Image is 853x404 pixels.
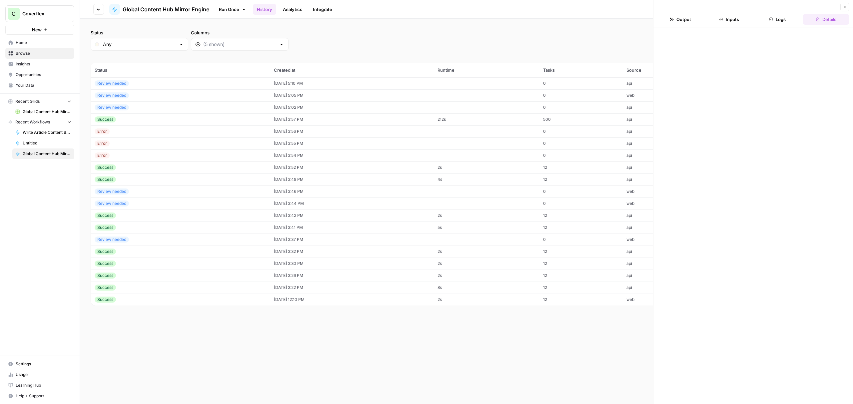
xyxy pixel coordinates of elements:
[95,200,129,207] div: Review needed
[270,89,433,101] td: [DATE] 5:05 PM
[270,197,433,210] td: [DATE] 3:44 PM
[95,80,129,86] div: Review needed
[5,5,74,22] button: Workspace: Coverflex
[5,117,74,127] button: Recent Workflows
[270,234,433,246] td: [DATE] 3:37 PM
[5,80,74,91] a: Your Data
[539,210,622,222] td: 12
[95,92,129,98] div: Review needed
[622,77,720,89] td: api
[622,270,720,282] td: api
[5,59,74,69] a: Insights
[270,270,433,282] td: [DATE] 3:26 PM
[622,149,720,161] td: api
[16,82,71,88] span: Your Data
[95,285,116,291] div: Success
[16,361,71,367] span: Settings
[95,237,129,243] div: Review needed
[95,116,116,122] div: Success
[5,369,74,380] a: Usage
[539,63,622,77] th: Tasks
[622,210,720,222] td: api
[16,72,71,78] span: Opportunities
[270,294,433,306] td: [DATE] 12:10 PM
[270,161,433,173] td: [DATE] 3:52 PM
[91,51,842,63] span: (19 records)
[123,5,209,13] span: Global Content Hub Mirror Engine
[622,282,720,294] td: api
[23,151,71,157] span: Global Content Hub Mirror Engine
[203,41,276,48] input: (5 shown)
[622,161,720,173] td: api
[539,149,622,161] td: 0
[539,234,622,246] td: 0
[95,128,110,134] div: Error
[95,273,116,279] div: Success
[622,222,720,234] td: api
[15,98,40,104] span: Recent Grids
[16,393,71,399] span: Help + Support
[5,69,74,80] a: Opportunities
[539,113,622,125] td: 500
[12,10,16,18] span: C
[433,282,539,294] td: 8s
[270,149,433,161] td: [DATE] 3:54 PM
[23,109,71,115] span: Global Content Hub Mirror
[5,391,74,401] button: Help + Support
[433,210,539,222] td: 2s
[622,113,720,125] td: api
[270,173,433,185] td: [DATE] 3:49 PM
[433,270,539,282] td: 2s
[539,282,622,294] td: 12
[12,138,74,148] a: Untitled
[16,61,71,67] span: Insights
[539,89,622,101] td: 0
[270,113,433,125] td: [DATE] 3:57 PM
[5,380,74,391] a: Learning Hub
[622,197,720,210] td: web
[5,96,74,106] button: Recent Grids
[109,4,209,15] a: Global Content Hub Mirror Engine
[622,63,720,77] th: Source
[657,14,703,25] button: Output
[270,210,433,222] td: [DATE] 3:42 PM
[270,101,433,113] td: [DATE] 5:02 PM
[622,246,720,258] td: api
[803,14,849,25] button: Details
[215,4,250,15] a: Run Once
[539,101,622,113] td: 0
[15,119,50,125] span: Recent Workflows
[95,297,116,303] div: Success
[95,225,116,231] div: Success
[270,258,433,270] td: [DATE] 3:30 PM
[539,222,622,234] td: 12
[12,106,74,117] a: Global Content Hub Mirror
[95,152,110,158] div: Error
[95,261,116,267] div: Success
[622,89,720,101] td: web
[5,37,74,48] a: Home
[103,41,176,48] input: Any
[539,294,622,306] td: 12
[95,213,116,219] div: Success
[5,25,74,35] button: New
[12,148,74,159] a: Global Content Hub Mirror Engine
[622,173,720,185] td: api
[622,294,720,306] td: web
[706,14,752,25] button: Inputs
[95,188,129,194] div: Review needed
[622,137,720,149] td: api
[433,258,539,270] td: 2s
[433,161,539,173] td: 2s
[253,4,276,15] a: History
[433,63,539,77] th: Runtime
[23,140,71,146] span: Untitled
[16,50,71,56] span: Browse
[16,382,71,388] span: Learning Hub
[755,14,801,25] button: Logs
[270,77,433,89] td: [DATE] 5:10 PM
[270,125,433,137] td: [DATE] 3:56 PM
[91,63,270,77] th: Status
[270,185,433,197] td: [DATE] 3:46 PM
[622,234,720,246] td: web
